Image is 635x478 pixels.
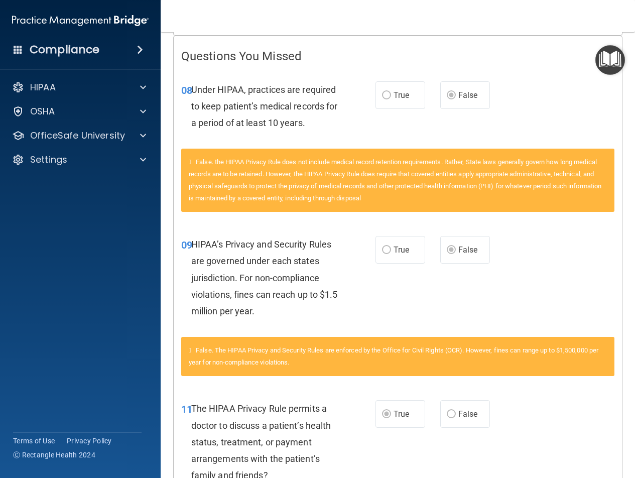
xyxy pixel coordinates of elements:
span: False [458,409,478,419]
a: OSHA [12,105,146,117]
span: False. The HIPAA Privacy and Security Rules are enforced by the Office for Civil Rights (OCR). Ho... [189,346,598,366]
span: HIPAA’s Privacy and Security Rules are governed under each states jurisdiction. For non-complianc... [191,239,338,316]
h4: Questions You Missed [181,50,614,63]
img: PMB logo [12,11,149,31]
input: True [382,247,391,254]
span: True [394,409,409,419]
a: HIPAA [12,81,146,93]
button: Open Resource Center [595,45,625,75]
p: OSHA [30,105,55,117]
span: False [458,245,478,255]
span: False [458,90,478,100]
a: Privacy Policy [67,436,112,446]
a: OfficeSafe University [12,130,146,142]
p: HIPAA [30,81,56,93]
input: False [447,411,456,418]
span: True [394,90,409,100]
span: 08 [181,84,192,96]
span: False. the HIPAA Privacy Rule does not include medical record retention requirements. Rather, Sta... [189,158,601,202]
span: Under HIPAA, practices are required to keep patient’s medical records for a period of at least 10... [191,84,338,128]
p: OfficeSafe University [30,130,125,142]
span: 11 [181,403,192,415]
iframe: Drift Widget Chat Controller [585,409,623,447]
input: True [382,92,391,99]
span: Ⓒ Rectangle Health 2024 [13,450,95,460]
p: Settings [30,154,67,166]
span: 09 [181,239,192,251]
a: Terms of Use [13,436,55,446]
input: False [447,247,456,254]
a: Settings [12,154,146,166]
h4: Compliance [30,43,99,57]
span: True [394,245,409,255]
input: True [382,411,391,418]
input: False [447,92,456,99]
